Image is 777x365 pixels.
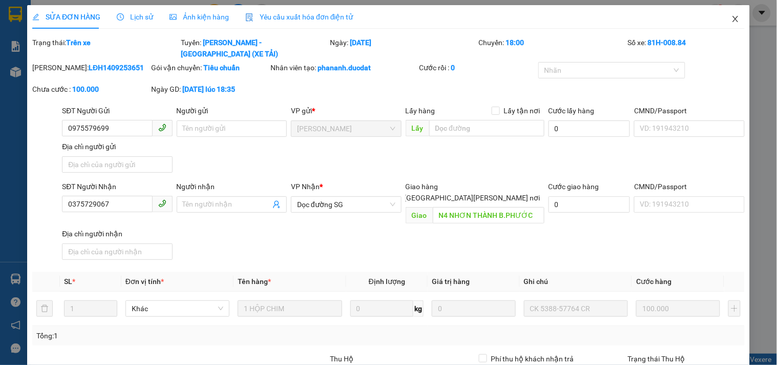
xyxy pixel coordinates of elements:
[158,124,166,132] span: phone
[62,228,172,239] div: Địa chỉ người nhận
[32,13,100,21] span: SỬA ĐƠN HÀNG
[170,13,177,21] span: picture
[329,37,478,59] div: Ngày:
[291,182,320,191] span: VP Nhận
[89,64,144,72] b: LĐH1409253651
[451,64,455,72] b: 0
[291,105,401,116] div: VP gửi
[72,85,99,93] b: 100.000
[429,120,544,136] input: Dọc đường
[183,85,236,93] b: [DATE] lúc 18:35
[238,300,342,317] input: VD: Bàn, Ghế
[369,277,405,286] span: Định lượng
[117,13,124,21] span: clock-circle
[636,300,720,317] input: 0
[433,207,544,224] input: Dọc đường
[478,37,627,59] div: Chuyến:
[32,13,39,21] span: edit
[627,353,744,364] div: Trạng thái Thu Hộ
[549,196,631,213] input: Cước giao hàng
[152,84,268,95] div: Ngày GD:
[62,141,172,152] div: Địa chỉ người gửi
[272,200,281,209] span: user-add
[132,301,223,316] span: Khác
[270,62,417,73] div: Nhân viên tạo:
[32,62,149,73] div: [PERSON_NAME]:
[506,38,524,47] b: 18:00
[297,197,395,212] span: Dọc đường SG
[152,62,268,73] div: Gói vận chuyển:
[32,84,149,95] div: Chưa cước :
[549,107,595,115] label: Cước lấy hàng
[419,62,536,73] div: Cước rồi :
[62,105,172,116] div: SĐT Người Gửi
[549,120,631,137] input: Cước lấy hàng
[177,181,287,192] div: Người nhận
[64,277,72,286] span: SL
[245,13,254,22] img: icon
[634,105,744,116] div: CMND/Passport
[413,300,424,317] span: kg
[721,5,750,34] button: Close
[636,277,671,286] span: Cước hàng
[62,244,172,260] input: Địa chỉ của người nhận
[62,181,172,192] div: SĐT Người Nhận
[432,300,516,317] input: 0
[406,182,438,191] span: Giao hàng
[401,192,544,204] span: [GEOGRAPHIC_DATA][PERSON_NAME] nơi
[62,156,172,173] input: Địa chỉ của người gửi
[350,38,371,47] b: [DATE]
[731,15,740,23] span: close
[520,272,632,292] th: Ghi chú
[177,105,287,116] div: Người gửi
[524,300,628,317] input: Ghi Chú
[406,107,435,115] span: Lấy hàng
[238,277,271,286] span: Tên hàng
[728,300,741,317] button: plus
[180,37,329,59] div: Tuyến:
[31,37,180,59] div: Trạng thái:
[330,355,353,363] span: Thu Hộ
[406,120,429,136] span: Lấy
[36,300,53,317] button: delete
[117,13,153,21] span: Lịch sử
[647,38,686,47] b: 81H-008.84
[125,277,164,286] span: Đơn vị tính
[204,64,240,72] b: Tiêu chuẩn
[318,64,371,72] b: phananh.ducdat
[245,13,353,21] span: Yêu cầu xuất hóa đơn điện tử
[634,181,744,192] div: CMND/Passport
[181,38,279,58] b: [PERSON_NAME] - [GEOGRAPHIC_DATA] (XE TẢI)
[170,13,229,21] span: Ảnh kiện hàng
[297,121,395,136] span: Lê Đại Hành
[36,330,301,341] div: Tổng: 1
[406,207,433,224] span: Giao
[549,182,599,191] label: Cước giao hàng
[500,105,544,116] span: Lấy tận nơi
[66,38,91,47] b: Trên xe
[432,277,470,286] span: Giá trị hàng
[626,37,745,59] div: Số xe:
[158,199,166,208] span: phone
[487,353,578,364] span: Phí thu hộ khách nhận trả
